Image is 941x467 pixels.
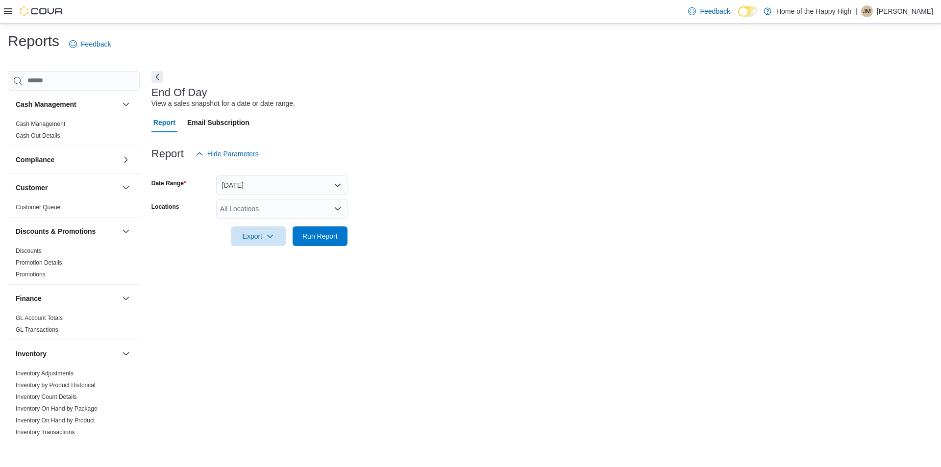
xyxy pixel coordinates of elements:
a: GL Transactions [16,326,58,333]
span: Promotion Details [16,259,62,267]
span: Inventory Adjustments [16,369,74,377]
button: Discounts & Promotions [16,226,118,236]
a: Inventory Adjustments [16,370,74,377]
span: Hide Parameters [207,149,259,159]
button: Cash Management [16,99,118,109]
label: Locations [151,203,179,211]
h3: Discounts & Promotions [16,226,96,236]
span: Cash Management [16,120,65,128]
a: GL Account Totals [16,315,63,321]
a: Inventory Transactions [16,429,75,436]
h1: Reports [8,31,59,51]
input: Dark Mode [738,6,759,17]
a: Inventory On Hand by Package [16,405,98,412]
a: Inventory On Hand by Product [16,417,95,424]
button: Inventory [120,348,132,360]
span: Report [153,113,175,132]
a: Feedback [65,34,115,54]
button: Compliance [16,155,118,165]
button: Finance [16,294,118,303]
h3: Compliance [16,155,54,165]
button: Customer [120,182,132,194]
button: Export [231,226,286,246]
button: Hide Parameters [192,144,263,164]
span: Customer Queue [16,203,60,211]
div: Jayrell McDonald [861,5,873,17]
a: Promotions [16,271,46,278]
p: | [855,5,857,17]
a: Inventory by Product Historical [16,382,96,389]
button: Discounts & Promotions [120,225,132,237]
span: Discounts [16,247,42,255]
a: Cash Out Details [16,132,60,139]
span: Feedback [700,6,730,16]
h3: End Of Day [151,87,207,98]
button: Open list of options [334,205,342,213]
span: Inventory by Product Historical [16,381,96,389]
button: Cash Management [120,98,132,110]
a: Package Details [16,441,58,447]
button: Customer [16,183,118,193]
a: Feedback [684,1,734,21]
span: Inventory Count Details [16,393,77,401]
span: Run Report [302,231,338,241]
div: Finance [8,312,140,340]
a: Promotion Details [16,259,62,266]
img: Cova [20,6,64,16]
span: Package Details [16,440,58,448]
a: Customer Queue [16,204,60,211]
p: Home of the Happy High [776,5,851,17]
p: [PERSON_NAME] [877,5,933,17]
button: Compliance [120,154,132,166]
a: Inventory Count Details [16,393,77,400]
h3: Customer [16,183,48,193]
span: Email Subscription [187,113,249,132]
button: Run Report [293,226,347,246]
span: GL Transactions [16,326,58,334]
span: Inventory On Hand by Product [16,417,95,424]
label: Date Range [151,179,186,187]
span: Inventory On Hand by Package [16,405,98,413]
span: Export [237,226,280,246]
span: Feedback [81,39,111,49]
div: Discounts & Promotions [8,245,140,284]
button: [DATE] [216,175,347,195]
span: JM [863,5,871,17]
button: Inventory [16,349,118,359]
h3: Finance [16,294,42,303]
a: Cash Management [16,121,65,127]
h3: Cash Management [16,99,76,109]
button: Finance [120,293,132,304]
span: GL Account Totals [16,314,63,322]
button: Next [151,71,163,83]
div: Cash Management [8,118,140,146]
h3: Inventory [16,349,47,359]
div: View a sales snapshot for a date or date range. [151,98,295,109]
a: Discounts [16,247,42,254]
h3: Report [151,148,184,160]
span: Cash Out Details [16,132,60,140]
div: Customer [8,201,140,217]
